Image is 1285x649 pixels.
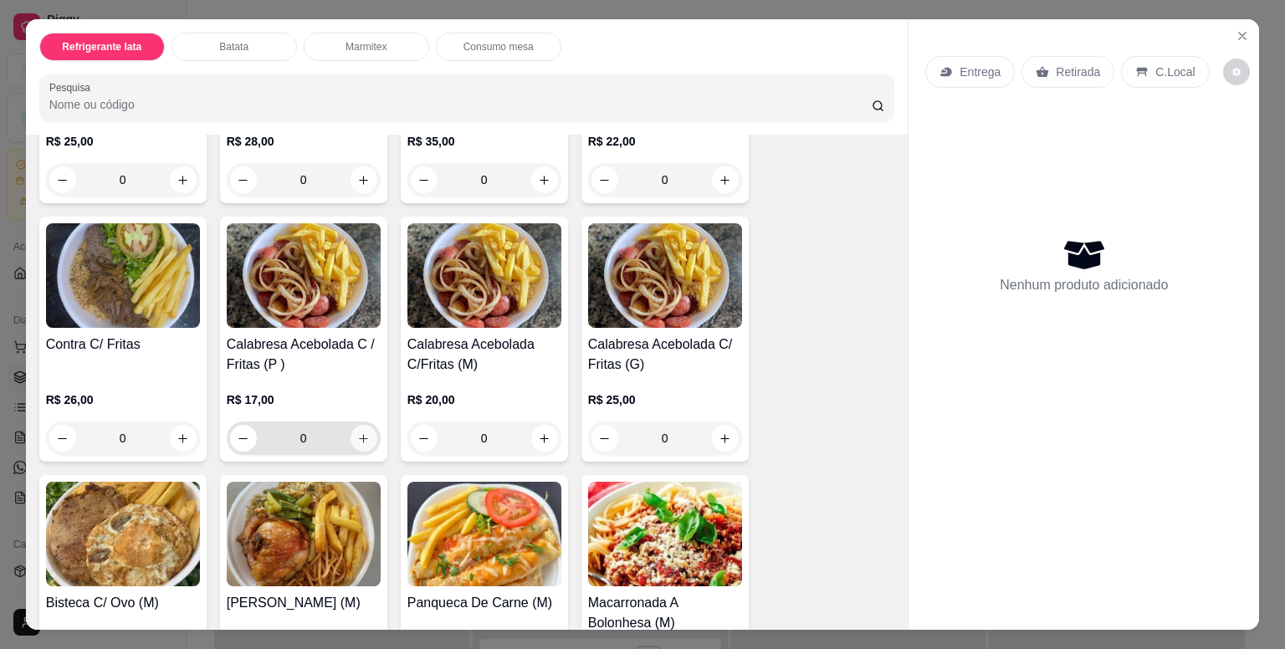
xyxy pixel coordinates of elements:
input: Pesquisa [49,96,872,113]
button: decrease-product-quantity [411,166,438,193]
p: Consumo mesa [463,40,534,54]
button: increase-product-quantity [531,166,558,193]
button: increase-product-quantity [170,166,197,193]
p: R$ 26,00 [46,391,200,408]
p: R$ 17,00 [227,391,381,408]
button: increase-product-quantity [712,166,739,193]
button: Close [1229,23,1256,49]
p: R$ 35,00 [407,133,561,150]
p: R$ 22,00 [588,133,742,150]
button: decrease-product-quantity [591,425,618,452]
button: decrease-product-quantity [1223,59,1250,85]
button: decrease-product-quantity [49,166,76,193]
button: increase-product-quantity [170,425,197,452]
button: decrease-product-quantity [49,425,76,452]
h4: Calabresa Acebolada C/ Fritas (G) [588,335,742,375]
button: increase-product-quantity [712,425,739,452]
p: Marmitex [346,40,387,54]
h4: Calabresa Acebolada C / Fritas (P ) [227,335,381,375]
label: Pesquisa [49,80,96,95]
button: decrease-product-quantity [411,425,438,452]
img: product-image [407,482,561,586]
p: Entrega [960,64,1001,80]
button: increase-product-quantity [531,425,558,452]
img: product-image [588,482,742,586]
img: product-image [227,223,381,328]
p: R$ 28,00 [227,133,381,150]
h4: Panqueca De Carne (M) [407,593,561,613]
h4: Macarronada A Bolonhesa (M) [588,593,742,633]
p: C.Local [1155,64,1195,80]
button: increase-product-quantity [351,166,377,193]
img: product-image [588,223,742,328]
button: decrease-product-quantity [230,425,257,452]
p: Nenhum produto adicionado [1000,275,1168,295]
p: Refrigerante lata [62,40,141,54]
h4: Bisteca C/ Ovo (M) [46,593,200,613]
button: decrease-product-quantity [230,166,257,193]
h4: Contra C/ Fritas [46,335,200,355]
img: product-image [46,482,200,586]
button: increase-product-quantity [351,425,377,452]
button: decrease-product-quantity [591,166,618,193]
img: product-image [407,223,561,328]
h4: [PERSON_NAME] (M) [227,593,381,613]
p: R$ 25,00 [588,391,742,408]
img: product-image [46,223,200,328]
p: Retirada [1056,64,1100,80]
img: product-image [227,482,381,586]
p: Batata [219,40,248,54]
h4: Calabresa Acebolada C/Fritas (M) [407,335,561,375]
p: R$ 25,00 [46,133,200,150]
p: R$ 20,00 [407,391,561,408]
